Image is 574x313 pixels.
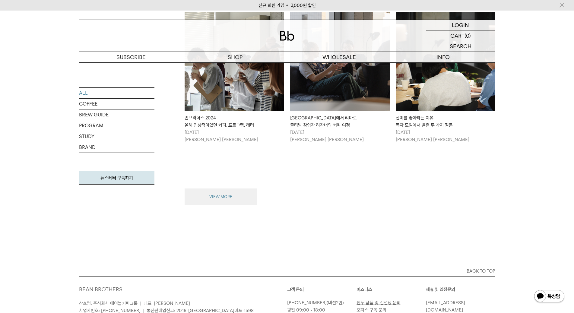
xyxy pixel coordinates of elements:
p: 제휴 및 입점문의 [426,286,495,293]
p: INFO [391,52,495,62]
a: SUBSCRIBE [79,52,183,62]
a: [EMAIL_ADDRESS][DOMAIN_NAME] [426,300,465,313]
a: ALL [79,88,154,98]
p: [DATE] [PERSON_NAME] [PERSON_NAME] [396,129,495,143]
p: WHOLESALE [287,52,391,62]
a: CART (0) [426,30,495,41]
a: 원두 납품 및 컨설팅 문의 [357,300,401,305]
div: 산미를 좋아하는 이유 독자 모임에서 받은 두 가지 질문 [396,114,495,129]
p: [DATE] [PERSON_NAME] [PERSON_NAME] [290,129,390,143]
a: COFFEE [79,99,154,109]
p: 비즈니스 [357,286,426,293]
p: 고객 문의 [287,286,357,293]
a: 뉴스레터 구독하기 [79,171,154,185]
p: [DATE] [PERSON_NAME] [PERSON_NAME] [185,129,284,143]
img: 카카오톡 채널 1:1 채팅 버튼 [534,289,565,304]
span: 대표: [PERSON_NAME] [144,301,190,306]
img: 로고 [280,31,294,41]
a: 산미를 좋아하는 이유독자 모임에서 받은 두 가지 질문 산미를 좋아하는 이유독자 모임에서 받은 두 가지 질문 [DATE][PERSON_NAME] [PERSON_NAME] [396,12,495,143]
a: 오피스 구독 문의 [357,307,386,313]
span: 상호명: 주식회사 에이블커피그룹 [79,301,138,306]
p: (내선2번) [287,299,354,306]
div: 빈브라더스 2024 올해 인상적이었던 커피, 프로그램, 레터 [185,114,284,129]
a: BREW GUIDE [79,109,154,120]
a: LOGIN [426,20,495,30]
button: VIEW MORE [185,188,257,205]
span: | [140,301,141,306]
a: [PHONE_NUMBER] [287,300,327,305]
a: 암스테르담에서 리마로쿨티발 창업자 리자너의 커피 여정 [GEOGRAPHIC_DATA]에서 리마로쿨티발 창업자 리자너의 커피 여정 [DATE][PERSON_NAME] [PERS... [290,12,390,143]
a: SHOP [183,52,287,62]
div: [GEOGRAPHIC_DATA]에서 리마로 쿨티발 창업자 리자너의 커피 여정 [290,114,390,129]
p: CART [450,30,465,41]
button: BACK TO TOP [79,266,495,277]
a: STUDY [79,131,154,142]
a: PROGRAM [79,120,154,131]
p: SEARCH [450,41,471,52]
p: LOGIN [452,20,469,30]
a: BEAN BROTHERS [79,286,122,292]
a: 빈브라더스 2024올해 인상적이었던 커피, 프로그램, 레터 빈브라더스 2024올해 인상적이었던 커피, 프로그램, 레터 [DATE][PERSON_NAME] [PERSON_NAME] [185,12,284,143]
p: (0) [465,30,471,41]
a: 신규 회원 가입 시 3,000원 할인 [258,3,316,8]
a: BRAND [79,142,154,153]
